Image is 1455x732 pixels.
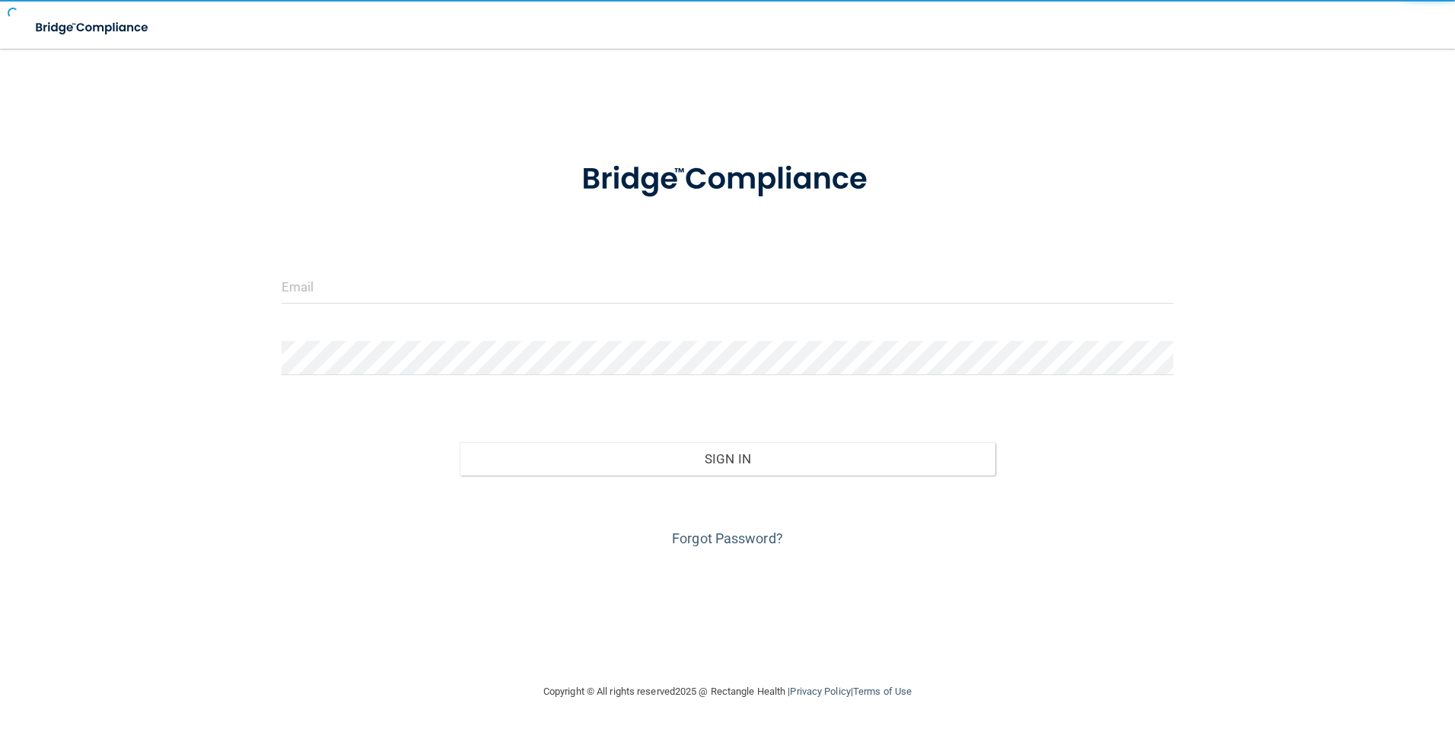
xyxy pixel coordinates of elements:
input: Email [282,269,1174,304]
a: Terms of Use [853,686,912,697]
img: bridge_compliance_login_screen.278c3ca4.svg [23,12,163,43]
button: Sign In [460,442,995,476]
img: bridge_compliance_login_screen.278c3ca4.svg [550,140,905,219]
a: Privacy Policy [790,686,850,697]
a: Forgot Password? [672,530,783,546]
div: Copyright © All rights reserved 2025 @ Rectangle Health | | [450,667,1005,716]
